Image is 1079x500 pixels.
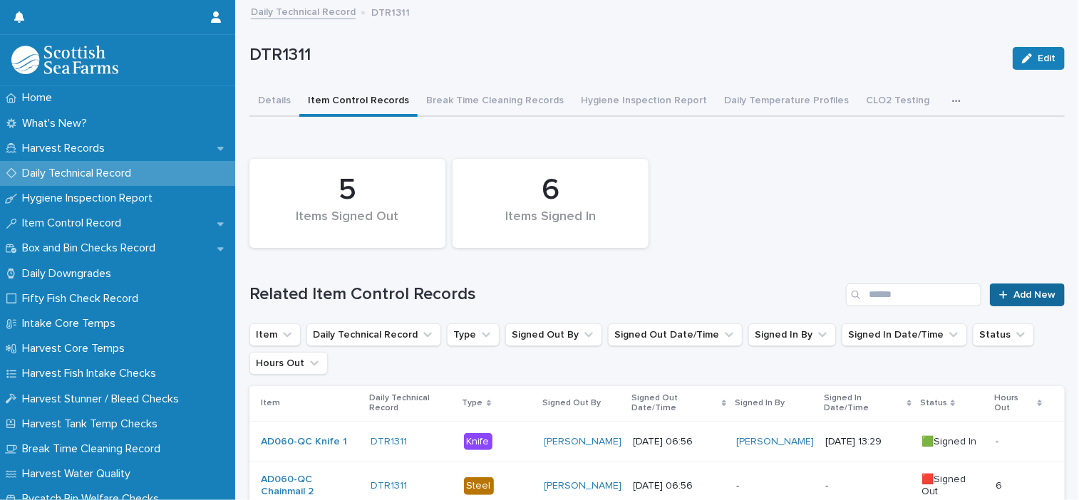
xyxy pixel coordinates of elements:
a: AD060-QC Knife 1 [261,436,347,448]
p: - [825,480,909,492]
p: Daily Technical Record [369,390,454,417]
p: Box and Bin Checks Record [16,241,167,255]
button: Type [447,323,500,346]
p: Harvest Stunner / Bleed Checks [16,392,190,406]
input: Search [846,283,981,306]
div: 5 [274,172,421,208]
p: Item [261,395,280,411]
img: mMrefqRFQpe26GRNOUkG [11,46,118,74]
a: [PERSON_NAME] [544,480,622,492]
p: Harvest Tank Temp Checks [16,417,169,431]
button: Details [249,87,299,117]
h1: Related Item Control Records [249,284,840,305]
p: Type [463,395,483,411]
p: [DATE] 13:29 [825,436,909,448]
button: Hygiene Inspection Report [572,87,716,117]
p: Harvest Core Temps [16,342,136,355]
p: Signed Out Date/Time [632,390,719,417]
a: Daily Technical Record [251,3,356,19]
span: Add New [1013,290,1055,300]
div: 6 [477,172,624,208]
p: Fifty Fish Check Record [16,292,150,306]
div: Items Signed Out [274,209,421,239]
button: Status [973,323,1034,346]
p: Item Control Record [16,217,133,230]
p: 6 [996,477,1005,492]
p: 🟥Signed Out [921,474,984,498]
button: Edit [1013,47,1065,70]
button: Signed Out Date/Time [608,323,743,346]
button: Signed In Date/Time [842,323,967,346]
button: Signed In By [748,323,836,346]
p: Signed In Date/Time [824,390,903,417]
a: [PERSON_NAME] [736,436,814,448]
p: Hygiene Inspection Report [16,192,164,205]
button: Item [249,323,301,346]
p: Break Time Cleaning Record [16,442,172,456]
button: Break Time Cleaning Records [418,87,572,117]
button: Hours Out [249,352,328,375]
p: DTR1311 [249,45,1001,66]
p: Harvest Water Quality [16,467,142,481]
p: Daily Technical Record [16,167,143,180]
div: Knife [464,433,492,451]
p: DTR1311 [371,4,410,19]
p: What's New? [16,117,98,130]
p: Daily Downgrades [16,267,123,281]
p: Harvest Records [16,142,116,155]
p: [DATE] 06:56 [634,480,726,492]
a: AD060-QC Chainmail 2 [261,474,359,498]
p: Hours Out [994,390,1034,417]
p: Harvest Fish Intake Checks [16,367,167,380]
a: [PERSON_NAME] [544,436,622,448]
p: 🟩Signed In [921,436,984,448]
button: Daily Technical Record [306,323,441,346]
p: - [996,433,1001,448]
p: [DATE] 06:56 [634,436,726,448]
span: Edit [1038,53,1055,63]
p: Signed Out By [543,395,602,411]
a: DTR1311 [371,480,407,492]
a: DTR1311 [371,436,407,448]
button: Daily Temperature Profiles [716,87,857,117]
p: - [736,480,814,492]
p: Home [16,91,63,105]
p: Signed In By [735,395,785,411]
div: Steel [464,477,494,495]
button: Signed Out By [505,323,602,346]
p: Intake Core Temps [16,317,127,330]
div: Items Signed In [477,209,624,239]
button: CLO2 Testing [857,87,938,117]
p: Status [920,395,947,411]
a: Add New [990,283,1065,306]
tr: AD060-QC Knife 1 DTR1311 Knife[PERSON_NAME] [DATE] 06:56[PERSON_NAME] [DATE] 13:29🟩Signed In-- [249,421,1065,462]
button: Item Control Records [299,87,418,117]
